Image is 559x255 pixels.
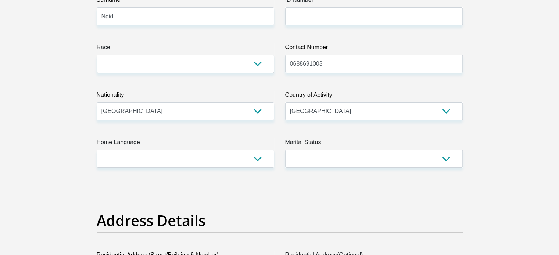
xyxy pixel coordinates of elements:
[285,91,463,102] label: Country of Activity
[285,7,463,25] input: ID Number
[97,43,274,55] label: Race
[285,138,463,150] label: Marital Status
[97,212,463,229] h2: Address Details
[285,43,463,55] label: Contact Number
[285,55,463,73] input: Contact Number
[97,138,274,150] label: Home Language
[97,91,274,102] label: Nationality
[97,7,274,25] input: Surname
